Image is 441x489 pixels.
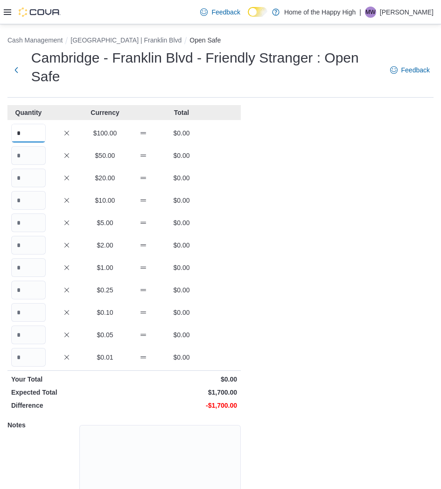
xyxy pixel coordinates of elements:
p: $0.05 [88,330,122,340]
p: $1.00 [88,263,122,272]
a: Feedback [196,3,244,21]
input: Quantity [11,258,46,277]
input: Quantity [11,236,46,255]
p: $10.00 [88,196,122,205]
p: Your Total [11,375,122,384]
p: $0.00 [164,263,199,272]
p: $0.00 [164,196,199,205]
input: Dark Mode [248,7,267,17]
input: Quantity [11,326,46,344]
p: Currency [88,108,122,117]
p: $100.00 [88,128,122,138]
p: $0.00 [164,241,199,250]
span: MW [365,7,375,18]
p: Total [164,108,199,117]
span: Feedback [401,65,430,75]
input: Quantity [11,213,46,232]
a: Feedback [386,61,434,79]
img: Cova [19,7,61,17]
p: $0.00 [126,375,237,384]
p: $0.25 [88,285,122,295]
p: | [359,7,361,18]
p: Difference [11,401,122,410]
p: Home of the Happy High [284,7,356,18]
p: $0.00 [164,128,199,138]
p: $0.00 [164,151,199,160]
p: $2.00 [88,241,122,250]
h1: Cambridge - Franklin Blvd - Friendly Stranger : Open Safe [31,49,381,86]
button: Cash Management [7,36,63,44]
p: Quantity [11,108,46,117]
p: $0.01 [88,353,122,362]
input: Quantity [11,124,46,142]
button: Open Safe [189,36,221,44]
input: Quantity [11,281,46,299]
p: $0.00 [164,218,199,227]
button: [GEOGRAPHIC_DATA] | Franklin Blvd [70,36,182,44]
p: Expected Total [11,388,122,397]
p: $0.10 [88,308,122,317]
p: $0.00 [164,285,199,295]
p: $0.00 [164,173,199,183]
p: $0.00 [164,353,199,362]
h5: Notes [7,416,77,434]
nav: An example of EuiBreadcrumbs [7,35,434,47]
p: $1,700.00 [126,388,237,397]
p: $20.00 [88,173,122,183]
button: Next [7,61,26,79]
p: $0.00 [164,308,199,317]
div: Michael Welch [365,7,376,18]
input: Quantity [11,169,46,187]
p: [PERSON_NAME] [380,7,434,18]
input: Quantity [11,146,46,165]
p: $50.00 [88,151,122,160]
p: $0.00 [164,330,199,340]
span: Feedback [211,7,240,17]
input: Quantity [11,348,46,367]
p: -$1,700.00 [126,401,237,410]
input: Quantity [11,303,46,322]
p: $5.00 [88,218,122,227]
input: Quantity [11,191,46,210]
